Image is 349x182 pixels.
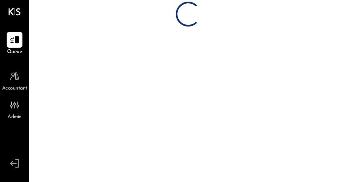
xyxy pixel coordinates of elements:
span: Accountant [2,85,27,92]
span: Admin [7,114,22,121]
a: Queue [0,32,29,56]
a: Accountant [0,68,29,92]
a: Admin [0,97,29,121]
span: Queue [7,49,22,56]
